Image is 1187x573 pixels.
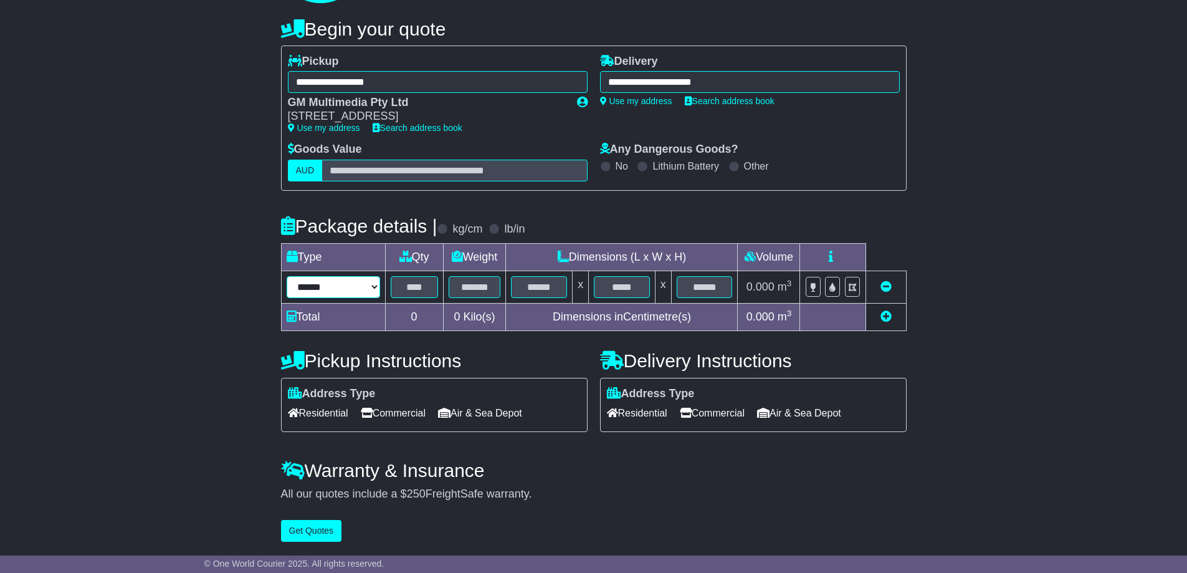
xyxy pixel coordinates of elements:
span: Residential [607,403,667,423]
label: Delivery [600,55,658,69]
h4: Warranty & Insurance [281,460,907,481]
span: Air & Sea Depot [757,403,841,423]
span: 250 [407,488,426,500]
label: lb/in [504,223,525,236]
span: 0.000 [746,311,775,323]
div: [STREET_ADDRESS] [288,110,565,123]
td: 0 [385,303,443,330]
label: kg/cm [452,223,482,236]
span: Commercial [680,403,745,423]
button: Get Quotes [281,520,342,542]
span: 0 [454,311,460,323]
label: Any Dangerous Goods? [600,143,738,156]
td: Total [281,303,385,330]
h4: Delivery Instructions [600,350,907,371]
h4: Begin your quote [281,19,907,39]
a: Search address book [373,123,462,133]
td: Type [281,243,385,271]
label: Pickup [288,55,339,69]
span: Commercial [361,403,426,423]
span: m [778,311,792,323]
label: Goods Value [288,143,362,156]
span: Air & Sea Depot [438,403,522,423]
a: Search address book [685,96,775,106]
td: Volume [738,243,800,271]
span: Residential [288,403,348,423]
a: Add new item [880,311,892,323]
span: m [778,281,792,293]
td: Dimensions (L x W x H) [506,243,738,271]
label: No [616,160,628,172]
span: © One World Courier 2025. All rights reserved. [204,559,384,569]
a: Use my address [600,96,672,106]
td: Qty [385,243,443,271]
a: Remove this item [880,281,892,293]
td: Kilo(s) [443,303,506,330]
label: Address Type [607,387,695,401]
h4: Package details | [281,216,437,236]
sup: 3 [787,309,792,318]
h4: Pickup Instructions [281,350,588,371]
label: AUD [288,160,323,181]
td: Weight [443,243,506,271]
sup: 3 [787,279,792,288]
td: x [655,271,671,303]
td: x [573,271,589,303]
div: GM Multimedia Pty Ltd [288,96,565,110]
label: Lithium Battery [652,160,719,172]
a: Use my address [288,123,360,133]
label: Address Type [288,387,376,401]
span: 0.000 [746,281,775,293]
td: Dimensions in Centimetre(s) [506,303,738,330]
div: All our quotes include a $ FreightSafe warranty. [281,488,907,501]
label: Other [744,160,769,172]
